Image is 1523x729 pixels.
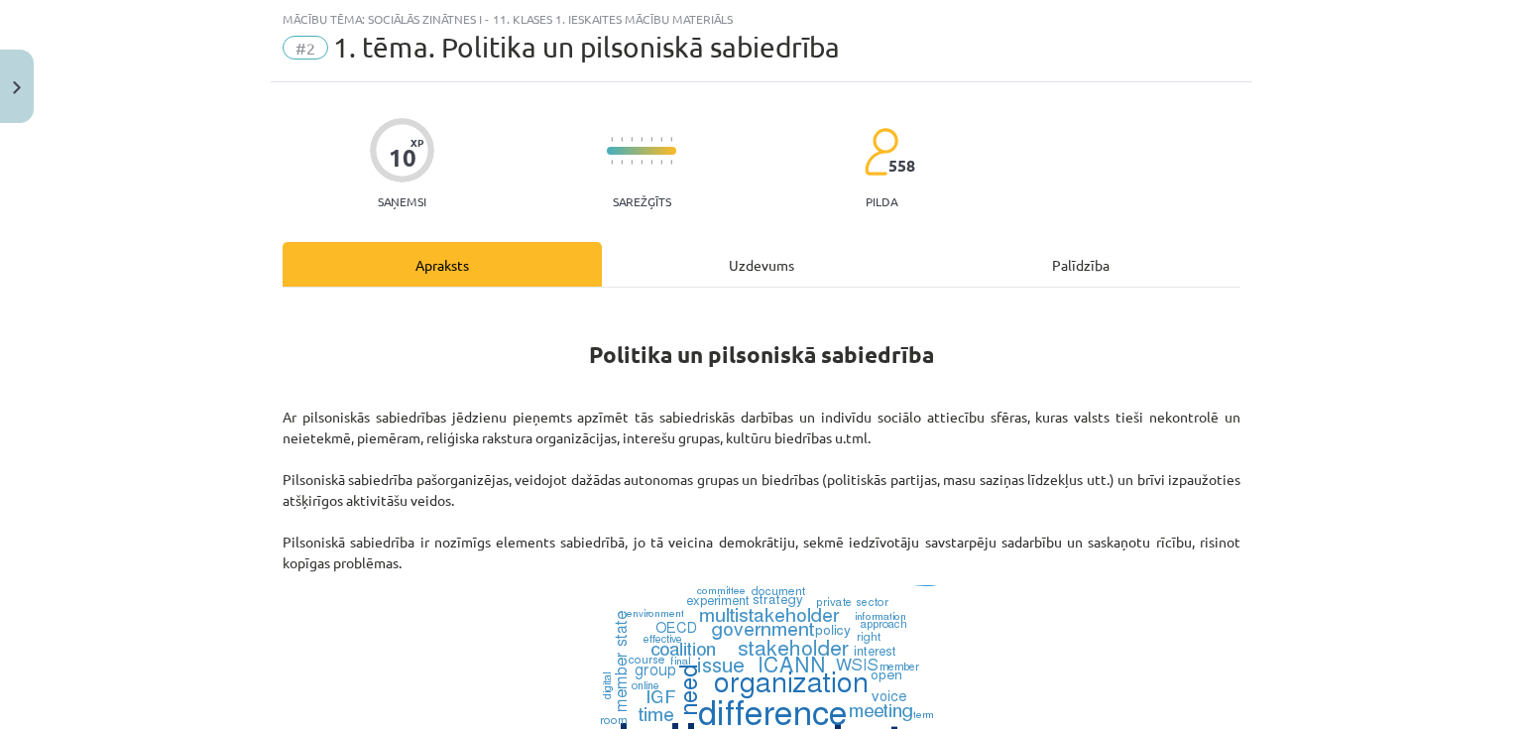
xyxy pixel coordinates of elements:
div: Mācību tēma: Sociālās zinātnes i - 11. klases 1. ieskaites mācību materiāls [283,12,1240,26]
img: icon-short-line-57e1e144782c952c97e751825c79c345078a6d821885a25fce030b3d8c18986b.svg [641,137,643,142]
img: icon-short-line-57e1e144782c952c97e751825c79c345078a6d821885a25fce030b3d8c18986b.svg [621,137,623,142]
p: Ar pilsoniskās sabiedrības jēdzienu pieņemts apzīmēt tās sabiedriskās darbības un indivīdu sociāl... [283,407,1240,573]
img: icon-short-line-57e1e144782c952c97e751825c79c345078a6d821885a25fce030b3d8c18986b.svg [631,137,633,142]
div: 10 [389,144,416,172]
span: 558 [888,157,915,175]
img: icon-short-line-57e1e144782c952c97e751825c79c345078a6d821885a25fce030b3d8c18986b.svg [660,137,662,142]
img: icon-short-line-57e1e144782c952c97e751825c79c345078a6d821885a25fce030b3d8c18986b.svg [611,160,613,165]
p: Sarežģīts [613,194,671,208]
p: pilda [866,194,897,208]
img: icon-short-line-57e1e144782c952c97e751825c79c345078a6d821885a25fce030b3d8c18986b.svg [621,160,623,165]
img: icon-short-line-57e1e144782c952c97e751825c79c345078a6d821885a25fce030b3d8c18986b.svg [650,137,652,142]
div: Palīdzība [921,242,1240,287]
div: Apraksts [283,242,602,287]
span: #2 [283,36,328,60]
img: icon-short-line-57e1e144782c952c97e751825c79c345078a6d821885a25fce030b3d8c18986b.svg [670,160,672,165]
div: Uzdevums [602,242,921,287]
img: icon-short-line-57e1e144782c952c97e751825c79c345078a6d821885a25fce030b3d8c18986b.svg [641,160,643,165]
img: icon-close-lesson-0947bae3869378f0d4975bcd49f059093ad1ed9edebbc8119c70593378902aed.svg [13,81,21,94]
span: 1. tēma. Politika un pilsoniskā sabiedrība [333,31,840,63]
p: Saņemsi [370,194,434,208]
img: students-c634bb4e5e11cddfef0936a35e636f08e4e9abd3cc4e673bd6f9a4125e45ecb1.svg [864,127,898,177]
img: icon-short-line-57e1e144782c952c97e751825c79c345078a6d821885a25fce030b3d8c18986b.svg [670,137,672,142]
strong: Politika un pilsoniskā sabiedrība [589,340,934,369]
img: icon-short-line-57e1e144782c952c97e751825c79c345078a6d821885a25fce030b3d8c18986b.svg [611,137,613,142]
img: icon-short-line-57e1e144782c952c97e751825c79c345078a6d821885a25fce030b3d8c18986b.svg [660,160,662,165]
img: icon-short-line-57e1e144782c952c97e751825c79c345078a6d821885a25fce030b3d8c18986b.svg [631,160,633,165]
img: icon-short-line-57e1e144782c952c97e751825c79c345078a6d821885a25fce030b3d8c18986b.svg [650,160,652,165]
span: XP [410,137,423,148]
